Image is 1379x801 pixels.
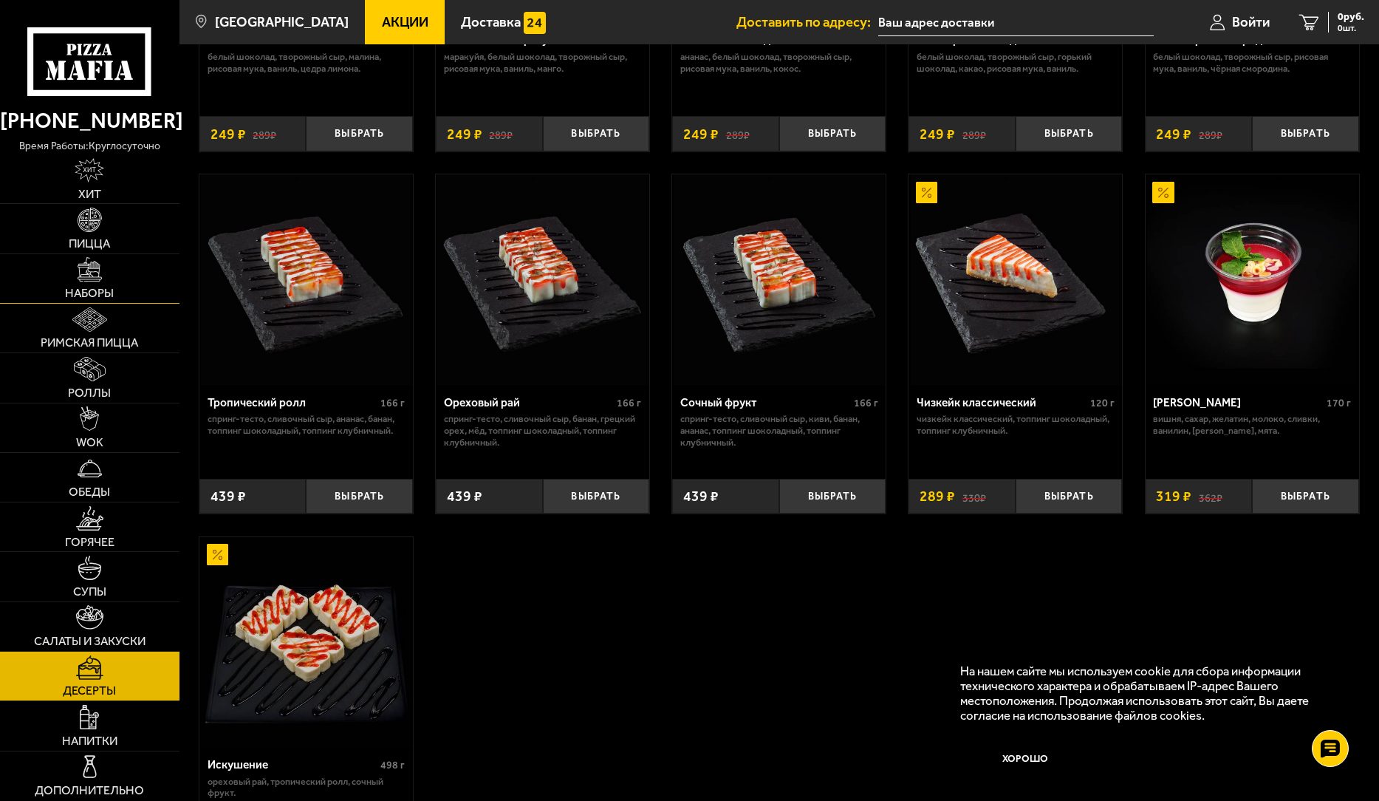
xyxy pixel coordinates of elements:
img: Панна Котта [1147,174,1358,385]
div: Тропический ролл [208,396,377,410]
span: Десерты [63,685,116,697]
s: 289 ₽ [962,127,986,141]
span: 249 ₽ [683,127,719,141]
p: белый шоколад, творожный сыр, горький шоколад, какао, рисовая мука, ваниль. [917,51,1115,74]
span: Доставить по адресу: [736,16,878,30]
img: Акционный [1152,182,1174,203]
span: Обеды [69,486,110,498]
span: 166 г [617,397,641,409]
span: Войти [1232,16,1270,30]
span: Римская пицца [41,337,138,349]
p: На нашем сайте мы используем cookie для сбора информации технического характера и обрабатываем IP... [960,664,1336,723]
span: 289 ₽ [920,489,955,503]
p: белый шоколад, творожный сыр, рисовая мука, ваниль, чёрная смородина. [1153,51,1351,74]
img: Акционный [207,544,228,565]
p: маракуйя, белый шоколад, творожный сыр, рисовая мука, ваниль, манго. [444,51,642,74]
span: 249 ₽ [920,127,955,141]
span: 439 ₽ [683,489,719,503]
input: Ваш адрес доставки [878,9,1154,36]
span: Супы [73,586,106,598]
button: Выбрать [779,479,886,514]
span: [GEOGRAPHIC_DATA] [215,16,349,30]
p: Ореховый рай, Тропический ролл, Сочный фрукт. [208,776,406,799]
span: 249 ₽ [447,127,482,141]
span: 439 ₽ [211,489,246,503]
span: 498 г [380,759,405,771]
span: 439 ₽ [447,489,482,503]
img: Чизкейк классический [911,174,1121,385]
span: 170 г [1327,397,1351,409]
span: Роллы [68,387,111,399]
span: Акции [382,16,428,30]
img: Искушение [201,537,411,748]
span: Наборы [65,287,114,299]
img: Тропический ролл [201,174,411,385]
a: АкционныйИскушение [199,537,413,748]
button: Выбрать [1252,479,1359,514]
a: АкционныйПанна Котта [1146,174,1359,385]
p: Чизкейк классический, топпинг шоколадный, топпинг клубничный. [917,413,1115,436]
div: Сочный фрукт [680,396,850,410]
span: 0 руб. [1338,12,1364,22]
button: Выбрать [1252,116,1359,151]
span: 249 ₽ [1156,127,1191,141]
s: 362 ₽ [1199,489,1222,503]
s: 289 ₽ [726,127,750,141]
a: Тропический ролл [199,174,413,385]
span: Дополнительно [35,785,144,797]
button: Выбрать [779,116,886,151]
span: Напитки [62,735,117,747]
span: 166 г [854,397,878,409]
s: 289 ₽ [1199,127,1222,141]
span: 166 г [380,397,405,409]
button: Выбрать [1016,116,1123,151]
button: Выбрать [1016,479,1123,514]
s: 289 ₽ [489,127,513,141]
img: 15daf4d41897b9f0e9f617042186c801.svg [524,12,545,33]
a: АкционныйЧизкейк классический [909,174,1122,385]
button: Хорошо [960,737,1089,780]
p: спринг-тесто, сливочный сыр, киви, банан, ананас, топпинг шоколадный, топпинг клубничный. [680,413,878,448]
span: 0 шт. [1338,24,1364,33]
img: Ореховый рай [437,174,648,385]
div: [PERSON_NAME] [1153,396,1323,410]
s: 330 ₽ [962,489,986,503]
p: спринг-тесто, сливочный сыр, ананас, банан, топпинг шоколадный, топпинг клубничный. [208,413,406,436]
img: Сочный фрукт [674,174,884,385]
a: Ореховый рай [436,174,649,385]
a: Сочный фрукт [672,174,886,385]
button: Выбрать [306,116,413,151]
span: Пицца [69,238,110,250]
img: Акционный [916,182,937,203]
p: ананас, белый шоколад, творожный сыр, рисовая мука, ваниль, кокос. [680,51,878,74]
button: Выбрать [543,116,650,151]
s: 289 ₽ [253,127,276,141]
span: Горячее [65,536,114,548]
span: 120 г [1090,397,1115,409]
p: спринг-тесто, сливочный сыр, банан, грецкий орех, мёд, топпинг шоколадный, топпинг клубничный. [444,413,642,448]
span: 319 ₽ [1156,489,1191,503]
button: Выбрать [543,479,650,514]
span: Доставка [461,16,521,30]
div: Чизкейк классический [917,396,1087,410]
button: Выбрать [306,479,413,514]
p: вишня, сахар, желатин, молоко, сливки, Ванилин, [PERSON_NAME], Мята. [1153,413,1351,436]
p: белый шоколад, творожный сыр, малина, рисовая мука, ваниль, цедра лимона. [208,51,406,74]
span: Хит [78,188,101,200]
div: Ореховый рай [444,396,614,410]
span: WOK [76,437,103,449]
span: Салаты и закуски [34,635,146,647]
div: Искушение [208,758,377,772]
span: 249 ₽ [211,127,246,141]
